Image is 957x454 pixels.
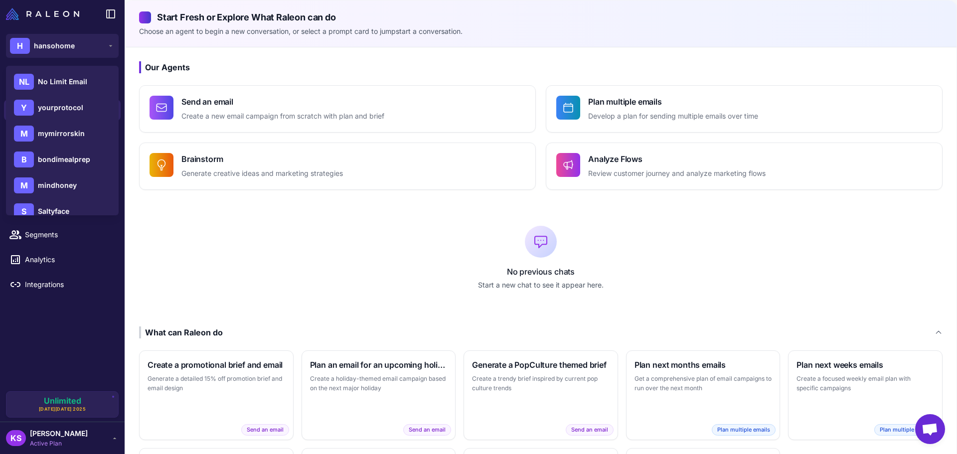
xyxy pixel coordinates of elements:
h2: Start Fresh or Explore What Raleon can do [139,10,943,24]
div: Open chat [915,414,945,444]
div: H [10,38,30,54]
p: Generate a detailed 15% off promotion brief and email design [148,374,285,393]
h4: Analyze Flows [588,153,766,165]
a: Knowledge [4,125,121,146]
p: Generate creative ideas and marketing strategies [181,168,343,179]
p: Start a new chat to see it appear here. [139,280,943,291]
a: Email Design [4,150,121,170]
h3: Plan next weeks emails [797,359,934,371]
button: Plan next months emailsGet a comprehensive plan of email campaigns to run over the next monthPlan... [626,350,781,440]
button: BrainstormGenerate creative ideas and marketing strategies [139,143,536,190]
span: mymirrorskin [38,128,85,139]
span: Unlimited [44,397,81,405]
button: Plan next weeks emailsCreate a focused weekly email plan with specific campaignsPlan multiple emails [788,350,943,440]
button: Send an emailCreate a new email campaign from scratch with plan and brief [139,85,536,133]
span: mindhoney [38,180,77,191]
p: Develop a plan for sending multiple emails over time [588,111,758,122]
button: Analyze FlowsReview customer journey and analyze marketing flows [546,143,943,190]
span: Plan multiple emails [712,424,776,436]
p: Create a trendy brief inspired by current pop culture trends [472,374,610,393]
span: Integrations [25,279,113,290]
span: [PERSON_NAME] [30,428,88,439]
h3: Create a promotional brief and email [148,359,285,371]
p: Create a holiday-themed email campaign based on the next major holiday [310,374,448,393]
div: S [14,203,34,219]
div: Y [14,100,34,116]
button: Hhansohome [6,34,119,58]
span: Active Plan [30,439,88,448]
p: No previous chats [139,266,943,278]
button: Plan an email for an upcoming holidayCreate a holiday-themed email campaign based on the next maj... [302,350,456,440]
span: yourprotocol [38,102,83,113]
a: Calendar [4,199,121,220]
span: bondimealprep [38,154,90,165]
p: Create a focused weekly email plan with specific campaigns [797,374,934,393]
a: Raleon Logo [6,8,83,20]
h4: Plan multiple emails [588,96,758,108]
span: No Limit Email [38,76,87,87]
h3: Generate a PopCulture themed brief [472,359,610,371]
h3: Our Agents [139,61,943,73]
span: Analytics [25,254,113,265]
span: hansohome [34,40,75,51]
img: Raleon Logo [6,8,79,20]
a: Analytics [4,249,121,270]
span: Send an email [403,424,451,436]
button: Plan multiple emailsDevelop a plan for sending multiple emails over time [546,85,943,133]
span: Plan multiple emails [874,424,938,436]
button: Generate a PopCulture themed briefCreate a trendy brief inspired by current pop culture trendsSen... [464,350,618,440]
div: B [14,151,34,167]
div: KS [6,430,26,446]
span: Saltyface [38,206,69,217]
a: Chats [4,100,121,121]
span: Send an email [241,424,289,436]
h3: Plan next months emails [635,359,772,371]
p: Review customer journey and analyze marketing flows [588,168,766,179]
span: Segments [25,229,113,240]
h4: Brainstorm [181,153,343,165]
p: Create a new email campaign from scratch with plan and brief [181,111,384,122]
h4: Send an email [181,96,384,108]
a: Integrations [4,274,121,295]
h3: Plan an email for an upcoming holiday [310,359,448,371]
div: NL [14,74,34,90]
div: What can Raleon do [139,326,223,338]
a: Campaigns [4,174,121,195]
p: Get a comprehensive plan of email campaigns to run over the next month [635,374,772,393]
div: M [14,177,34,193]
button: Create a promotional brief and emailGenerate a detailed 15% off promotion brief and email designS... [139,350,294,440]
a: Segments [4,224,121,245]
p: Choose an agent to begin a new conversation, or select a prompt card to jumpstart a conversation. [139,26,943,37]
div: M [14,126,34,142]
span: Send an email [566,424,614,436]
span: [DATE][DATE] 2025 [39,406,86,413]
